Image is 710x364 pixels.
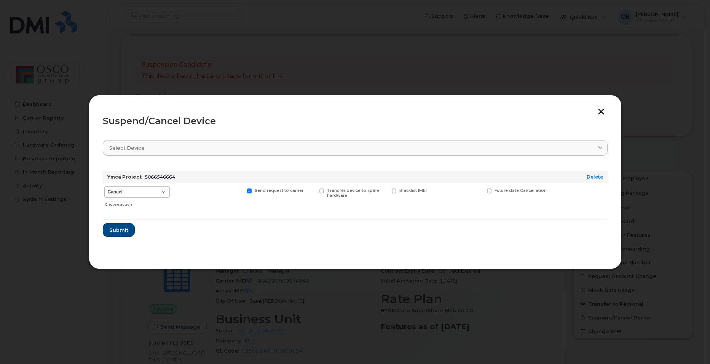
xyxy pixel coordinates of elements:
strong: Ymca Project [107,174,142,180]
span: 5066546664 [145,174,175,180]
input: Transfer device to spare hardware [310,188,314,192]
span: Send request to carrier [255,188,303,193]
span: Future date Cancellation [495,188,547,193]
span: Blacklist IMEI [399,188,427,193]
button: Submit [103,223,135,237]
span: Select device [109,144,145,152]
span: Submit [109,227,128,234]
div: Choose action [105,198,169,208]
span: Transfer device to spare hardware [327,188,380,198]
input: Future date Cancellation [478,188,482,192]
a: Delete [587,174,603,180]
input: Blacklist IMEI [383,188,386,192]
a: Select device [103,140,608,156]
input: Send request to carrier [238,188,242,192]
div: Suspend/Cancel Device [103,117,608,126]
